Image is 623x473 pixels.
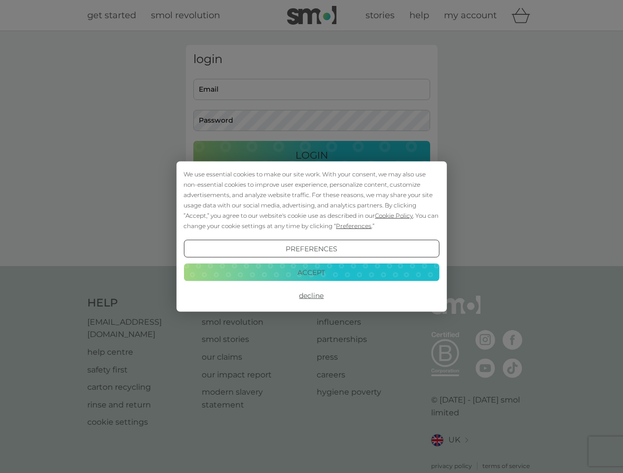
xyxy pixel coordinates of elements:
[176,162,446,312] div: Cookie Consent Prompt
[183,169,439,231] div: We use essential cookies to make our site work. With your consent, we may also use non-essential ...
[183,240,439,258] button: Preferences
[375,212,413,219] span: Cookie Policy
[183,287,439,304] button: Decline
[336,222,371,230] span: Preferences
[183,263,439,281] button: Accept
